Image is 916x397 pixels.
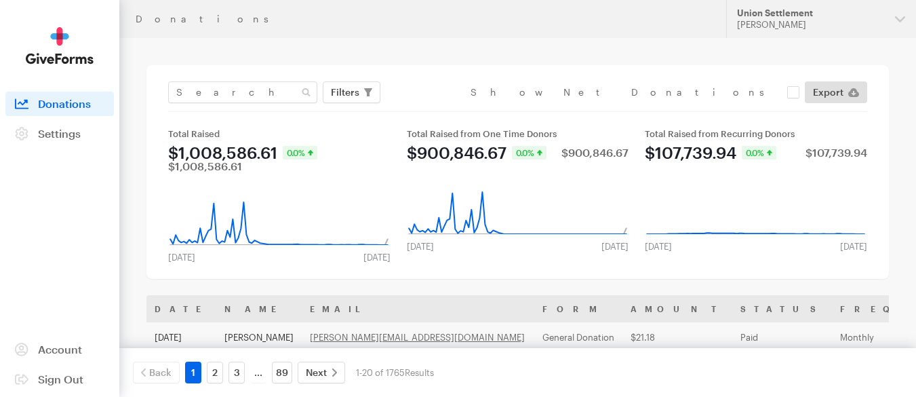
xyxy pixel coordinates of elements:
a: Sign Out [5,367,114,392]
div: [DATE] [160,252,203,263]
a: Export [805,81,867,103]
td: $21.18 [622,322,732,352]
span: Donations [38,97,91,110]
span: Account [38,343,82,356]
div: [PERSON_NAME] [737,19,884,31]
div: Total Raised from Recurring Donors [645,128,867,139]
div: [DATE] [637,241,680,252]
div: [DATE] [355,252,399,263]
span: Sign Out [38,373,83,385]
a: 3 [228,362,245,383]
span: Results [405,367,434,378]
td: General Donation [534,322,622,352]
th: Date [146,295,216,322]
div: $1,008,586.61 [168,145,277,161]
img: GiveForms [26,27,94,64]
button: Filters [323,81,380,103]
th: Name [216,295,302,322]
a: Settings [5,121,114,146]
span: Filters [331,84,359,100]
div: [DATE] [399,241,442,252]
div: 1-20 of 1765 [356,362,434,383]
span: Export [813,84,843,100]
span: Settings [38,127,81,140]
div: 0.0% [742,146,776,159]
div: [DATE] [832,241,875,252]
a: 89 [272,362,292,383]
div: $900,846.67 [407,145,506,161]
a: 2 [207,362,223,383]
input: Search Name & Email [168,81,317,103]
a: Account [5,337,114,362]
th: Amount [622,295,732,322]
div: $107,739.94 [805,147,867,158]
div: $107,739.94 [645,145,736,161]
div: [DATE] [593,241,637,252]
div: Total Raised [168,128,391,139]
div: $900,846.67 [561,147,629,158]
div: 0.0% [512,146,546,159]
td: [DATE] [146,322,216,352]
a: Donations [5,92,114,116]
span: Next [306,364,327,381]
td: [PERSON_NAME] [216,322,302,352]
a: Next [298,362,345,383]
th: Email [302,295,534,322]
div: 0.0% [283,146,317,159]
th: Status [732,295,832,322]
div: $1,008,586.61 [168,161,242,172]
div: Union Settlement [737,7,884,19]
a: [PERSON_NAME][EMAIL_ADDRESS][DOMAIN_NAME] [310,332,525,343]
td: Paid [732,322,832,352]
div: Total Raised from One Time Donors [407,128,629,139]
th: Form [534,295,622,322]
